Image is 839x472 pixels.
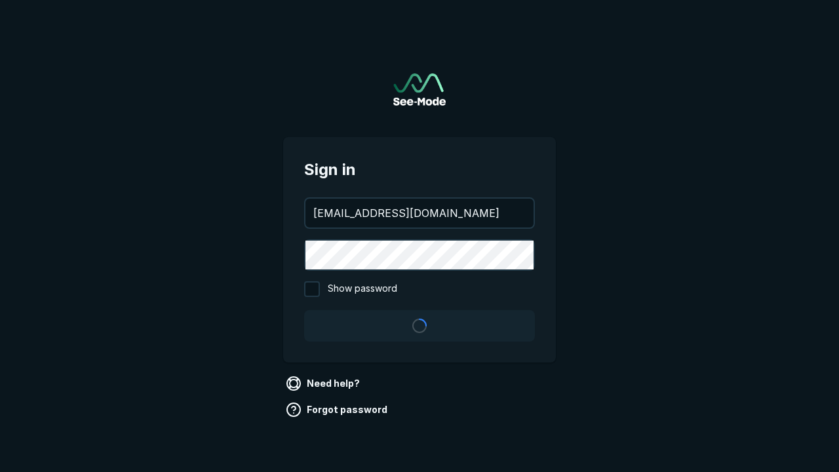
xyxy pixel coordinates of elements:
img: See-Mode Logo [393,73,446,106]
span: Sign in [304,158,535,182]
a: Go to sign in [393,73,446,106]
a: Need help? [283,373,365,394]
span: Show password [328,281,397,297]
a: Forgot password [283,399,393,420]
input: your@email.com [305,199,534,227]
